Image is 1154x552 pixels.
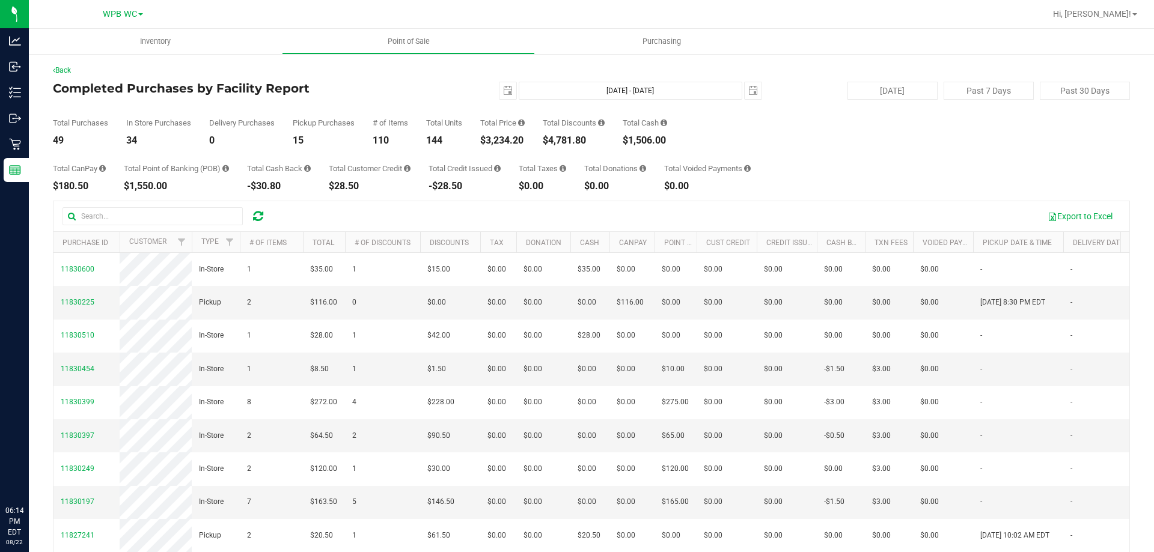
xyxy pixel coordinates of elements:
span: $0.00 [662,530,680,541]
span: 8 [247,396,251,408]
span: - [1070,264,1072,275]
div: $28.50 [329,181,411,191]
span: $0.00 [872,330,891,341]
a: # of Discounts [355,238,411,247]
span: $0.00 [704,396,722,408]
input: Search... [63,207,243,225]
span: $0.00 [920,463,939,475]
span: 1 [247,330,251,341]
div: Total Purchases [53,119,108,127]
a: Donation [526,238,561,247]
span: $0.00 [872,264,891,275]
span: $0.00 [704,530,722,541]
span: $0.00 [578,297,596,308]
span: $0.00 [524,330,542,341]
div: In Store Purchases [126,119,191,127]
span: $120.00 [662,463,689,475]
a: Discounts [430,238,469,247]
span: $0.00 [920,363,939,375]
span: 2 [247,463,251,475]
span: $0.00 [764,264,783,275]
span: $0.00 [824,264,843,275]
div: Total Taxes [519,165,566,172]
span: select [745,82,762,99]
span: 1 [247,264,251,275]
span: $20.50 [310,530,333,541]
span: - [980,396,982,408]
a: Filter [172,232,192,252]
span: $0.00 [764,430,783,441]
span: $15.00 [427,264,450,275]
span: Pickup [199,297,221,308]
i: Sum of the discount values applied to the all purchases in the date range. [598,119,605,127]
div: # of Items [373,119,408,127]
span: 11830197 [61,497,94,506]
a: Cash Back [826,238,866,247]
span: $3.00 [872,396,891,408]
span: $0.00 [617,463,635,475]
i: Sum of the successful, non-voided cash payment transactions for all purchases in the date range. ... [661,119,667,127]
span: $65.00 [662,430,685,441]
span: In-Store [199,496,224,508]
span: In-Store [199,396,224,408]
span: 11827241 [61,531,94,539]
span: $0.00 [662,264,680,275]
span: - [1070,396,1072,408]
span: $0.00 [524,297,542,308]
span: 1 [352,264,356,275]
div: -$28.50 [429,181,501,191]
a: Purchase ID [63,238,108,247]
span: 11830225 [61,298,94,306]
div: Total Credit Issued [429,165,501,172]
div: Total Price [480,119,525,127]
inline-svg: Outbound [9,112,21,124]
span: Hi, [PERSON_NAME]! [1053,9,1131,19]
span: - [1070,496,1072,508]
span: 2 [247,430,251,441]
span: $10.00 [662,363,685,375]
div: 15 [293,136,355,145]
span: $0.00 [764,330,783,341]
span: $8.50 [310,363,329,375]
span: $0.00 [617,430,635,441]
span: $0.00 [617,396,635,408]
span: 1 [352,463,356,475]
a: Purchasing [535,29,788,54]
span: -$0.50 [824,430,844,441]
span: $0.00 [764,363,783,375]
a: # of Items [249,238,287,247]
a: Delivery Date [1073,238,1124,247]
span: $1.50 [427,363,446,375]
div: Total Cash [623,119,667,127]
a: Txn Fees [875,238,908,247]
span: $0.00 [872,297,891,308]
span: $3.00 [872,496,891,508]
span: $0.00 [524,396,542,408]
span: - [980,363,982,375]
span: $0.00 [578,496,596,508]
span: 1 [352,330,356,341]
span: $165.00 [662,496,689,508]
span: $0.00 [524,363,542,375]
span: $0.00 [487,363,506,375]
span: $90.50 [427,430,450,441]
a: CanPay [619,238,647,247]
span: Pickup [199,530,221,541]
h4: Completed Purchases by Facility Report [53,82,412,95]
span: $120.00 [310,463,337,475]
div: 0 [209,136,275,145]
button: [DATE] [847,82,938,100]
span: $0.00 [524,496,542,508]
button: Export to Excel [1040,206,1120,226]
div: 110 [373,136,408,145]
span: 4 [352,396,356,408]
span: $0.00 [487,264,506,275]
span: $0.00 [578,463,596,475]
span: $0.00 [920,530,939,541]
span: 1 [247,363,251,375]
span: 11830399 [61,398,94,406]
a: Credit Issued [766,238,816,247]
span: $20.50 [578,530,600,541]
div: $0.00 [584,181,646,191]
span: $0.00 [487,396,506,408]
